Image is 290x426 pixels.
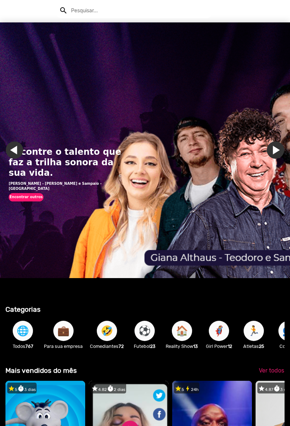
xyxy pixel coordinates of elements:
b: 767 [25,344,33,349]
button: 🏠 [172,321,192,341]
a: Ir para o próximo slide [267,141,284,159]
p: [PERSON_NAME] - [PERSON_NAME] e Sampaio - [GEOGRAPHIC_DATA] [9,181,125,192]
span: 💼 [57,321,70,341]
p: Girl Power [205,343,233,350]
button: Início [213,4,236,17]
p: Para sua empresa [44,343,83,350]
b: Categorias [5,305,41,314]
p: Todos [9,343,37,350]
b: 13 [193,344,198,349]
b: 72 [119,344,124,349]
span: ⚽ [138,321,151,341]
p: Comediantes [90,343,124,350]
b: Mais vendidos do mês [5,366,77,375]
button: 💼 [53,321,74,341]
span: 🏃 [248,321,260,341]
span: 🦸‍♀️ [213,321,225,341]
a: Ir para o último slide [6,141,23,159]
span: 🌐 [17,321,29,341]
mat-icon: help_outline [39,7,47,16]
button: ⚽ [134,321,155,341]
p: Atletas [240,343,268,350]
p: Reality Show [166,343,198,350]
span: Ver todos [259,367,284,374]
mat-icon: Início [220,7,229,16]
span: 🤣 [101,321,113,341]
button: 🌐 [13,321,33,341]
h1: Encontre o talento que faz a trilha sonora da sua vida. [9,147,125,178]
b: 12 [228,344,232,349]
button: Buscar talento [55,4,78,17]
input: Pesquisar... [66,4,213,18]
p: Futebol [131,343,158,350]
button: 🦸‍♀️ [209,321,229,341]
span: 🏠 [176,321,188,341]
button: Encontrar outros [9,193,43,201]
button: 🤣 [97,321,117,341]
b: 23 [150,344,156,349]
mat-icon: Buscar talento [59,6,68,15]
b: 25 [259,344,264,349]
button: 🏃 [244,321,264,341]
